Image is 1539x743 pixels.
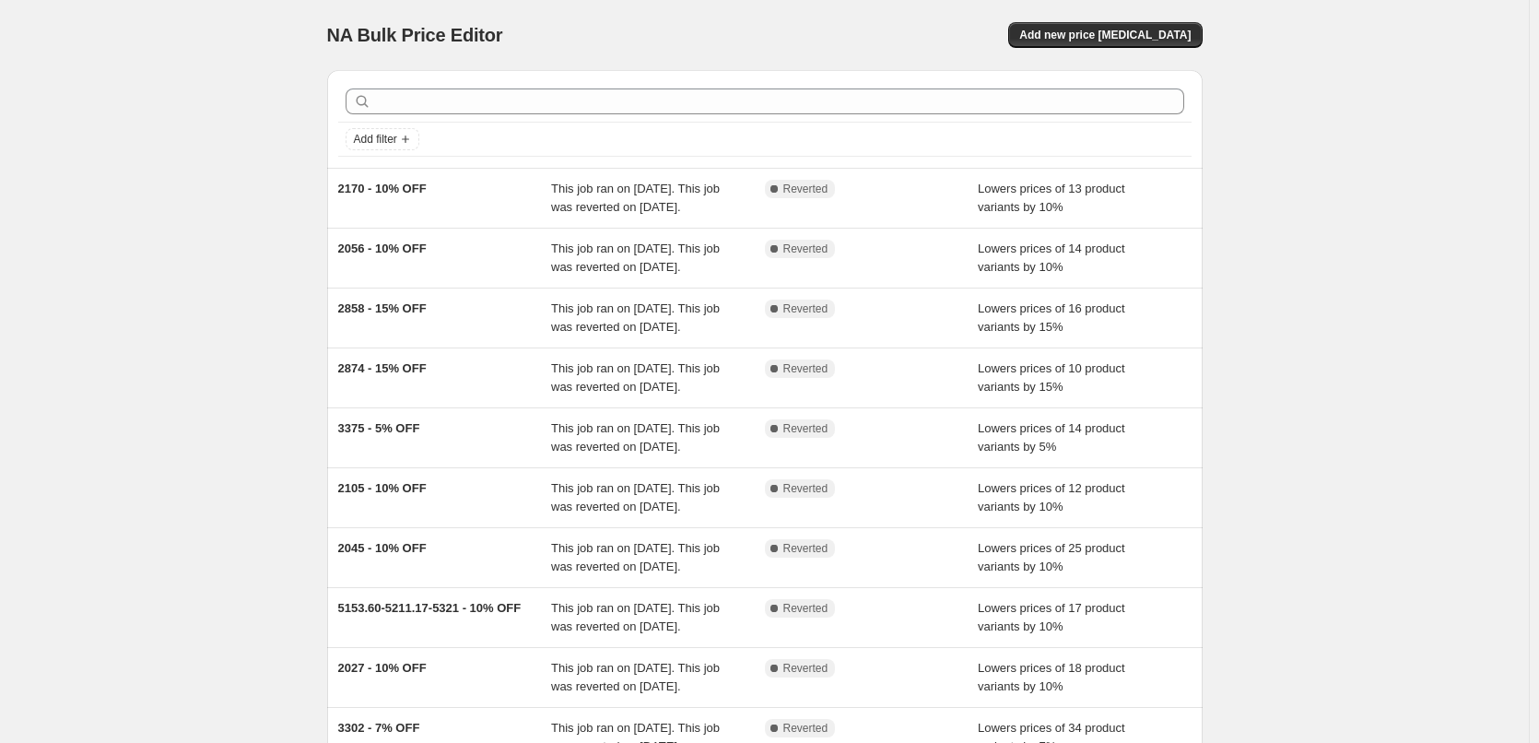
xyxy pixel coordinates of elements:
[783,421,828,436] span: Reverted
[551,601,720,633] span: This job ran on [DATE]. This job was reverted on [DATE].
[551,661,720,693] span: This job ran on [DATE]. This job was reverted on [DATE].
[338,541,427,555] span: 2045 - 10% OFF
[978,661,1125,693] span: Lowers prices of 18 product variants by 10%
[551,421,720,454] span: This job ran on [DATE]. This job was reverted on [DATE].
[783,301,828,316] span: Reverted
[338,661,427,675] span: 2027 - 10% OFF
[551,182,720,214] span: This job ran on [DATE]. This job was reverted on [DATE].
[338,481,427,495] span: 2105 - 10% OFF
[346,128,419,150] button: Add filter
[783,661,828,676] span: Reverted
[783,182,828,196] span: Reverted
[783,601,828,616] span: Reverted
[978,242,1125,274] span: Lowers prices of 14 product variants by 10%
[783,361,828,376] span: Reverted
[354,132,397,147] span: Add filter
[978,601,1125,633] span: Lowers prices of 17 product variants by 10%
[551,242,720,274] span: This job ran on [DATE]. This job was reverted on [DATE].
[551,361,720,394] span: This job ran on [DATE]. This job was reverted on [DATE].
[338,421,420,435] span: 3375 - 5% OFF
[783,481,828,496] span: Reverted
[338,242,427,255] span: 2056 - 10% OFF
[978,481,1125,513] span: Lowers prices of 12 product variants by 10%
[978,541,1125,573] span: Lowers prices of 25 product variants by 10%
[978,301,1125,334] span: Lowers prices of 16 product variants by 15%
[551,481,720,513] span: This job ran on [DATE]. This job was reverted on [DATE].
[338,721,420,735] span: 3302 - 7% OFF
[783,721,828,736] span: Reverted
[783,541,828,556] span: Reverted
[1008,22,1202,48] button: Add new price [MEDICAL_DATA]
[338,182,427,195] span: 2170 - 10% OFF
[551,301,720,334] span: This job ran on [DATE]. This job was reverted on [DATE].
[338,361,427,375] span: 2874 - 15% OFF
[783,242,828,256] span: Reverted
[338,601,522,615] span: 5153.60-5211.17-5321 - 10% OFF
[338,301,427,315] span: 2858 - 15% OFF
[327,25,503,45] span: NA Bulk Price Editor
[978,182,1125,214] span: Lowers prices of 13 product variants by 10%
[978,421,1125,454] span: Lowers prices of 14 product variants by 5%
[978,361,1125,394] span: Lowers prices of 10 product variants by 15%
[1019,28,1191,42] span: Add new price [MEDICAL_DATA]
[551,541,720,573] span: This job ran on [DATE]. This job was reverted on [DATE].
